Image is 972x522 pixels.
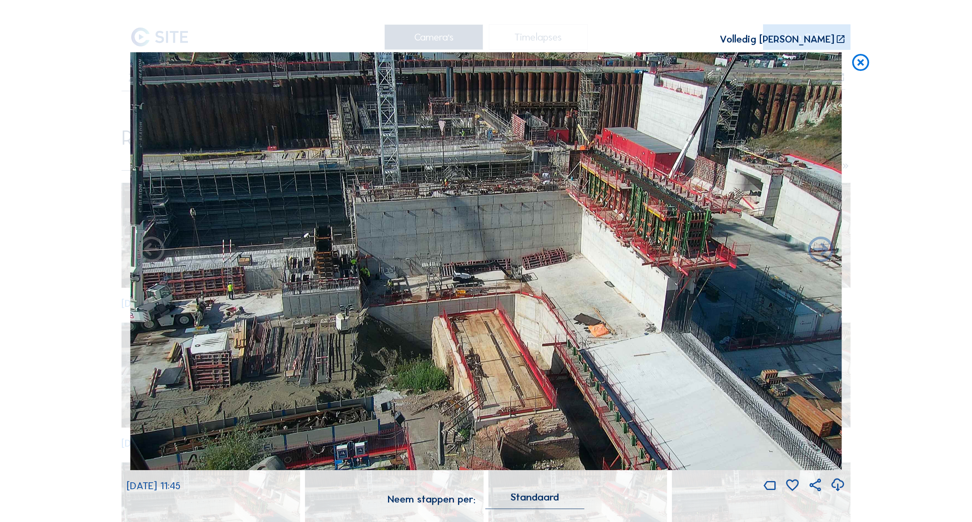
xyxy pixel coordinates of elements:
div: Standaard [510,494,559,501]
span: [DATE] 11:45 [127,479,181,492]
img: Image [130,52,842,470]
div: Standaard [485,494,584,509]
i: Forward [136,235,167,265]
div: Volledig [PERSON_NAME] [720,34,834,45]
div: Neem stappen per: [388,494,475,504]
i: Back [806,235,836,265]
